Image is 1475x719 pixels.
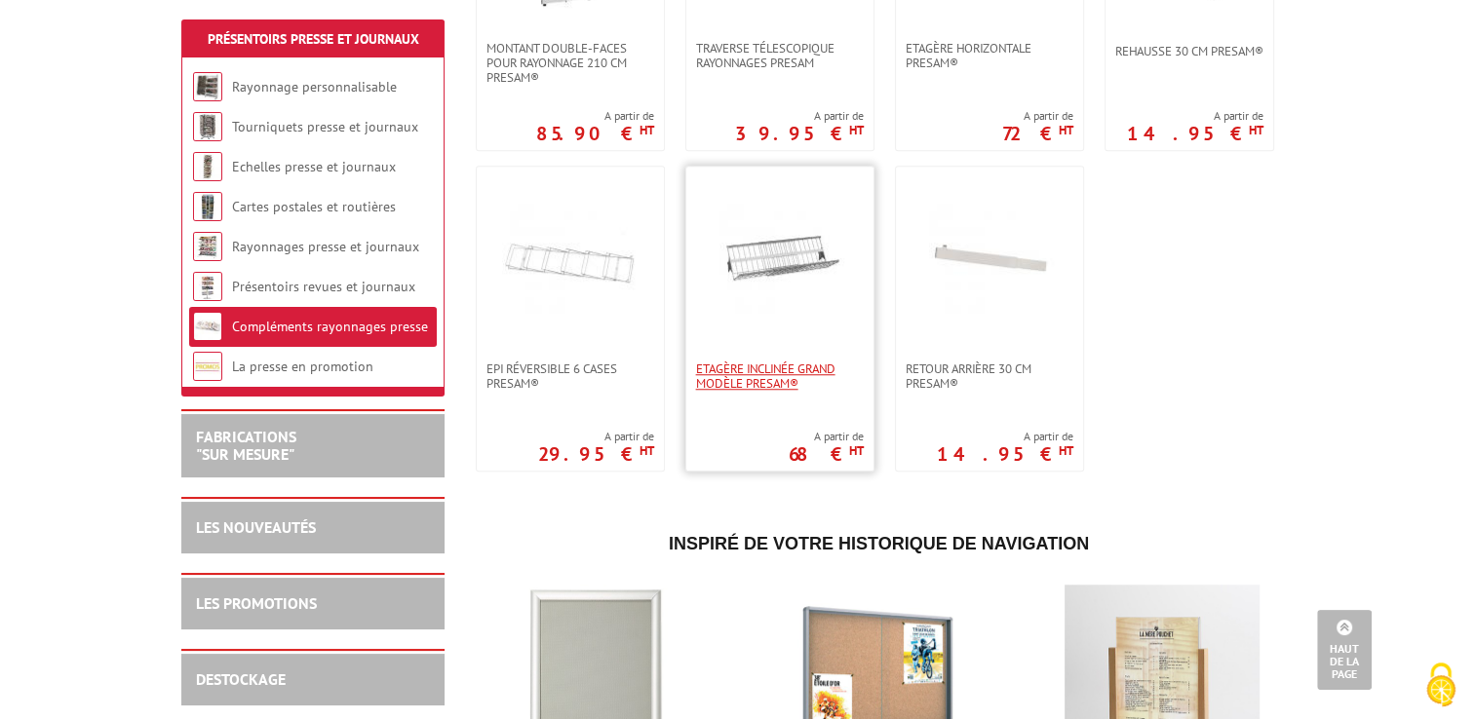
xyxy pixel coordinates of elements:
[735,108,864,124] span: A partir de
[789,429,864,444] span: A partir de
[232,278,415,295] a: Présentoirs revues et journaux
[193,272,222,301] img: Présentoirs revues et journaux
[232,118,418,135] a: Tourniquets presse et journaux
[193,112,222,141] img: Tourniquets presse et journaux
[477,361,664,391] a: Epi réversible 6 cases Presam®
[937,448,1073,460] p: 14.95 €
[906,361,1073,391] span: Retour arrière 30 cm Presam®
[196,517,316,537] a: LES NOUVEAUTÉS
[686,361,873,391] a: Etagère inclinée grand modèle Presam®
[538,448,654,460] p: 29.95 €
[849,442,864,459] sup: HT
[232,238,419,255] a: Rayonnages presse et journaux
[1249,122,1263,138] sup: HT
[193,352,222,381] img: La presse en promotion
[1059,442,1073,459] sup: HT
[193,312,222,341] img: Compléments rayonnages presse
[196,669,286,689] a: DESTOCKAGE
[640,122,654,138] sup: HT
[232,158,396,175] a: Echelles presse et journaux
[1317,610,1372,690] a: Haut de la page
[1417,661,1465,709] img: Cookies (fenêtre modale)
[232,358,373,375] a: La presse en promotion
[193,152,222,181] img: Echelles presse et journaux
[712,196,848,332] img: Etagère inclinée grand modèle Presam®
[536,108,654,124] span: A partir de
[735,128,864,139] p: 39.95 €
[1115,44,1263,58] span: Rehausse 30 cm Presam®
[896,361,1083,391] a: Retour arrière 30 cm Presam®
[536,128,654,139] p: 85.90 €
[1127,108,1263,124] span: A partir de
[686,41,873,70] a: Traverse télescopique Rayonnages Presam
[937,429,1073,444] span: A partir de
[640,442,654,459] sup: HT
[232,198,396,215] a: Cartes postales et routières
[696,361,864,391] span: Etagère inclinée grand modèle Presam®
[193,192,222,221] img: Cartes postales et routières
[669,534,1089,553] span: Inspiré de votre historique de navigation
[896,41,1083,70] a: Etagère horizontale Presam®
[193,72,222,101] img: Rayonnage personnalisable
[232,318,428,335] a: Compléments rayonnages presse
[1127,128,1263,139] p: 14.95 €
[193,232,222,261] img: Rayonnages presse et journaux
[486,361,654,391] span: Epi réversible 6 cases Presam®
[196,593,317,613] a: LES PROMOTIONS
[502,196,639,332] img: Epi réversible 6 cases Presam®
[921,196,1058,332] img: Retour arrière 30 cm Presam®
[789,448,864,460] p: 68 €
[232,78,397,95] a: Rayonnage personnalisable
[1407,653,1475,719] button: Cookies (fenêtre modale)
[196,427,296,464] a: FABRICATIONS"Sur Mesure"
[208,30,419,48] a: Présentoirs Presse et Journaux
[1106,44,1273,58] a: Rehausse 30 cm Presam®
[538,429,654,444] span: A partir de
[477,41,664,85] a: Montant double-faces pour rayonnage 210 cm Presam®
[1059,122,1073,138] sup: HT
[486,41,654,85] span: Montant double-faces pour rayonnage 210 cm Presam®
[1002,128,1073,139] p: 72 €
[849,122,864,138] sup: HT
[906,41,1073,70] span: Etagère horizontale Presam®
[1002,108,1073,124] span: A partir de
[696,41,864,70] span: Traverse télescopique Rayonnages Presam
